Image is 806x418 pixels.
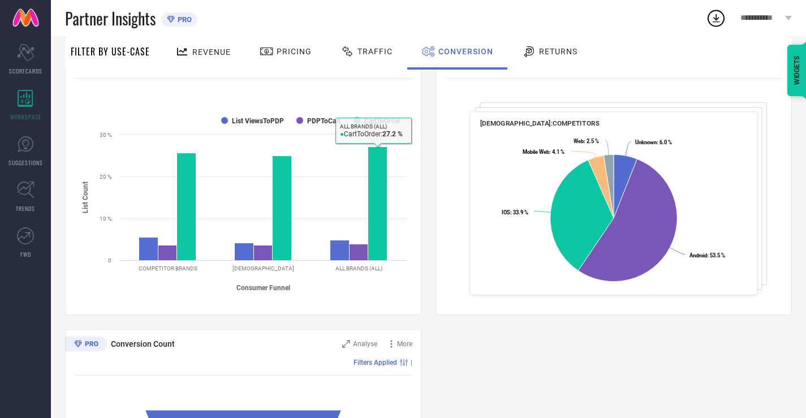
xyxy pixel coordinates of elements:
[353,340,377,348] span: Analyse
[236,284,290,292] tspan: Consumer Funnel
[192,48,231,57] span: Revenue
[397,340,412,348] span: More
[689,252,707,258] tspan: Android
[111,339,175,348] span: Conversion Count
[65,7,156,30] span: Partner Insights
[20,250,31,258] span: FWD
[139,265,197,272] text: COMPETITOR BRANDS
[100,216,111,222] text: 10 %
[342,340,350,348] svg: Zoom
[523,149,549,155] tspan: Mobile Web
[364,117,401,125] text: CartToOrder
[574,138,599,144] text: : 2.5 %
[335,265,382,272] text: ALL BRANDS (ALL)
[635,139,672,145] text: : 6.0 %
[357,47,393,56] span: Traffic
[635,139,657,145] tspan: Unknown
[81,182,89,213] tspan: List Count
[175,15,192,24] span: PRO
[411,359,412,367] span: |
[108,257,111,264] text: 0
[523,149,564,155] text: : 4.1 %
[8,158,43,167] span: SUGGESTIONS
[232,117,284,125] text: List ViewsToPDP
[100,132,111,138] text: 30 %
[354,359,397,367] span: Filters Applied
[574,138,584,144] tspan: Web
[502,209,510,216] tspan: IOS
[539,47,577,56] span: Returns
[480,119,600,127] span: [DEMOGRAPHIC_DATA]:COMPETITORS
[438,47,493,56] span: Conversion
[71,45,150,58] span: Filter By Use-Case
[706,8,726,28] div: Open download list
[277,47,312,56] span: Pricing
[689,252,725,258] text: : 53.5 %
[9,67,42,75] span: SCORECARDS
[10,113,41,121] span: WORKSPACE
[307,117,340,125] text: PDPToCart
[16,204,35,213] span: TRENDS
[232,265,294,272] text: [DEMOGRAPHIC_DATA]
[65,337,107,354] div: Premium
[100,174,111,180] text: 20 %
[502,209,528,216] text: : 33.9 %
